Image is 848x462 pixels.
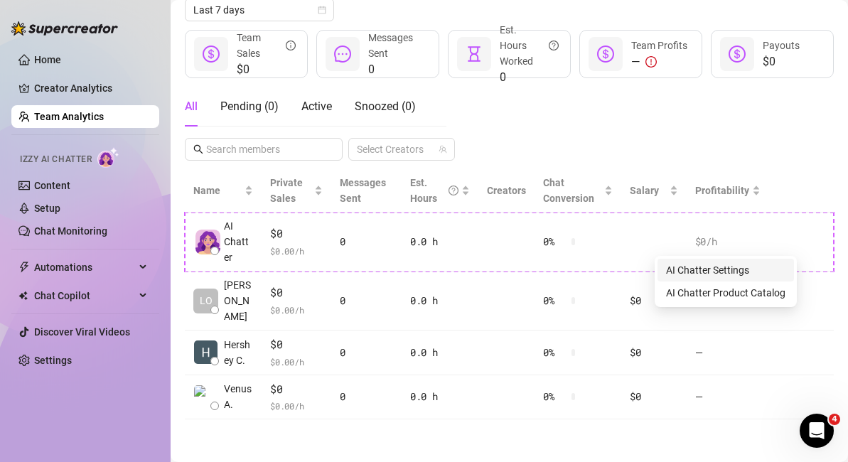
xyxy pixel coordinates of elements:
span: dollar-circle [597,45,614,63]
span: Izzy AI Chatter [20,153,92,166]
span: $0 [270,381,323,398]
th: Name [185,169,262,213]
a: Chat Monitoring [34,225,107,237]
span: Messages Sent [368,32,413,59]
span: Profitability [695,185,749,196]
div: $0 [630,345,677,360]
img: Venus Agency [194,385,218,409]
img: izzy-ai-chatter-avatar-DDCN_rTZ.svg [195,230,220,254]
span: calendar [318,6,326,14]
div: 0.0 h [410,345,470,360]
div: $0 [630,389,677,404]
span: Chat Copilot [34,284,135,307]
span: $ 0.00 /h [270,355,323,369]
div: — [631,53,687,70]
span: dollar-circle [203,45,220,63]
span: $ 0.00 /h [270,399,323,413]
a: Content [34,180,70,191]
span: $ 0.00 /h [270,303,323,317]
span: Chat Conversion [543,177,594,204]
span: Team Profits [631,40,687,51]
div: Pending ( 0 ) [220,98,279,115]
div: All [185,98,198,115]
img: Chat Copilot [18,291,28,301]
img: AI Chatter [97,147,119,168]
div: 0 [340,234,393,249]
span: Messages Sent [340,177,386,204]
span: [PERSON_NAME] [224,277,253,324]
div: 0.0 h [410,293,470,308]
th: Creators [478,169,535,213]
span: dollar-circle [729,45,746,63]
input: Search members [206,141,323,157]
a: Settings [34,355,72,366]
span: info-circle [286,30,296,61]
span: hourglass [466,45,483,63]
span: Active [301,100,332,113]
span: Automations [34,256,135,279]
img: logo-BBDzfeDw.svg [11,21,118,36]
span: 4 [829,414,840,425]
span: $ 0.00 /h [270,244,323,258]
span: search [193,144,203,154]
span: 0 % [543,293,566,308]
td: — [687,331,769,375]
a: Discover Viral Videos [34,326,130,338]
div: $0 [630,293,677,308]
span: question-circle [449,175,458,206]
div: Team Sales [237,30,296,61]
span: Snoozed ( 0 ) [355,100,416,113]
div: 0 [340,345,393,360]
div: Est. Hours [410,175,458,206]
span: 0 [500,69,559,86]
span: question-circle [549,22,559,69]
iframe: Intercom live chat [800,414,834,448]
div: 0.0 h [410,234,470,249]
span: AI Chatter [224,218,253,265]
span: exclamation-circle [645,56,657,68]
a: Creator Analytics [34,77,148,100]
a: Setup [34,203,60,214]
a: AI Chatter Product Catalog [666,287,785,299]
span: $0 [763,53,800,70]
div: 0 [340,389,393,404]
span: 0 [368,61,427,78]
span: message [334,45,351,63]
span: LO [200,293,213,308]
span: Salary [630,185,659,196]
td: — [687,375,769,420]
a: Home [34,54,61,65]
a: Team Analytics [34,111,104,122]
span: 0 % [543,345,566,360]
span: $0 [237,61,296,78]
span: $0 [270,284,323,301]
img: Hershey Cantal [194,340,218,364]
span: team [439,145,447,154]
span: $0 [270,336,323,353]
div: 0.0 h [410,389,470,404]
span: 0 % [543,234,566,249]
div: 0 [340,293,393,308]
span: Private Sales [270,177,303,204]
a: AI Chatter Settings [666,264,749,276]
span: Hershey C. [224,337,253,368]
span: Payouts [763,40,800,51]
div: $0 /h [695,234,761,249]
span: $0 [270,225,323,242]
div: Est. Hours Worked [500,22,559,69]
span: 0 % [543,389,566,404]
span: thunderbolt [18,262,30,273]
span: Venus A. [224,381,253,412]
span: Name [193,183,242,198]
